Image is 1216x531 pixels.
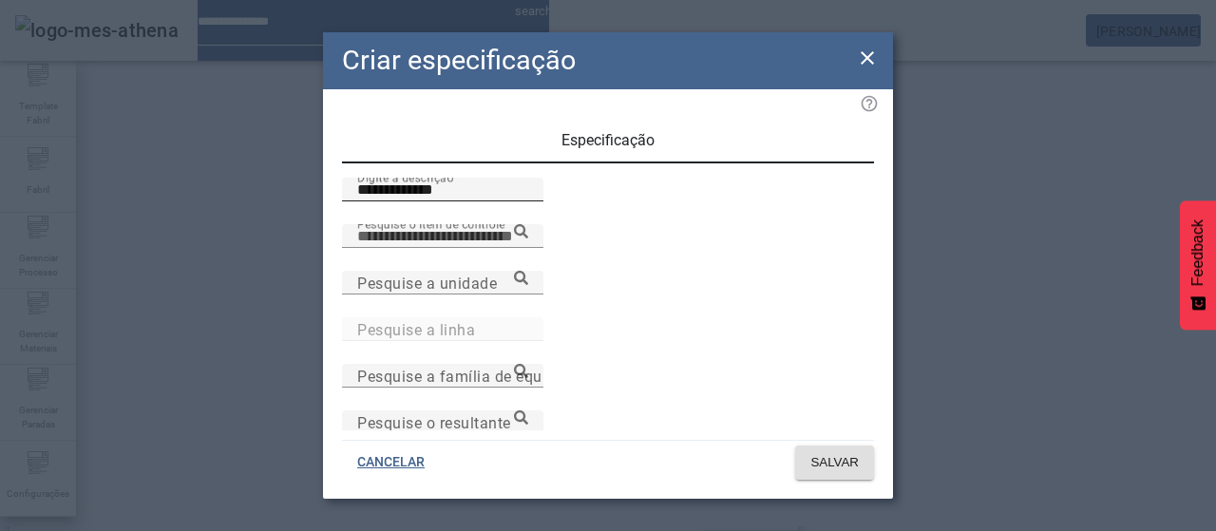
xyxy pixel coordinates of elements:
[357,225,528,248] input: Number
[357,365,528,388] input: Number
[357,217,505,230] mat-label: Pesquise o item de controle
[357,170,453,183] mat-label: Digite a descrição
[357,318,528,341] input: Number
[357,272,528,294] input: Number
[357,367,610,385] mat-label: Pesquise a família de equipamento
[357,453,425,472] span: CANCELAR
[810,453,859,472] span: SALVAR
[1180,200,1216,330] button: Feedback - Mostrar pesquisa
[795,446,874,480] button: SALVAR
[342,446,440,480] button: CANCELAR
[561,133,655,148] span: Especificação
[1189,219,1206,286] span: Feedback
[357,411,528,434] input: Number
[342,40,576,81] h2: Criar especificação
[357,320,475,338] mat-label: Pesquise a linha
[357,413,511,431] mat-label: Pesquise o resultante
[357,274,497,292] mat-label: Pesquise a unidade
